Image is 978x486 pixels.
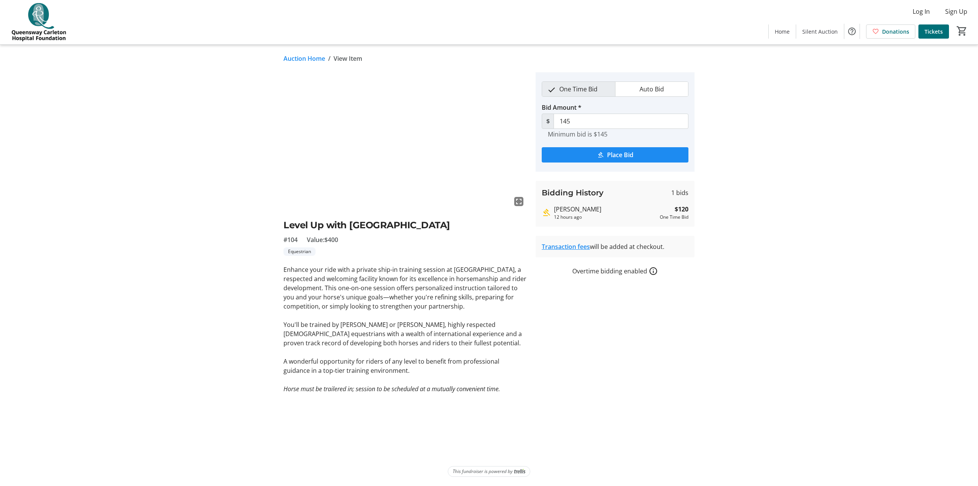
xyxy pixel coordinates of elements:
div: [PERSON_NAME] [554,205,657,214]
label: Bid Amount * [542,103,581,112]
span: $ [542,114,554,129]
p: A wonderful opportunity for riders of any level to benefit from professional guidance in a top-ti... [283,357,526,375]
span: Home [775,28,790,36]
a: Auction Home [283,54,325,63]
mat-icon: Highest bid [542,208,551,217]
span: Silent Auction [802,28,838,36]
button: Place Bid [542,147,688,163]
span: Value: $400 [307,235,338,244]
button: Help [844,24,860,39]
strong: $120 [675,205,688,214]
p: You'll be trained by [PERSON_NAME] or [PERSON_NAME], highly respected [DEMOGRAPHIC_DATA] equestri... [283,320,526,348]
span: #104 [283,235,298,244]
button: Cart [955,24,969,38]
mat-icon: fullscreen [514,197,523,206]
a: How overtime bidding works for silent auctions [649,267,658,276]
em: Horse must be trailered in; session to be scheduled at a mutually convenient time. [283,385,500,393]
button: Log In [907,5,936,18]
span: Donations [882,28,909,36]
span: Tickets [925,28,943,36]
span: Log In [913,7,930,16]
div: One Time Bid [660,214,688,221]
a: Transaction fees [542,242,590,251]
a: Donations [866,24,915,39]
p: Enhance your ride with a private ship-in training session at [GEOGRAPHIC_DATA], a respected and w... [283,265,526,311]
span: / [328,54,330,63]
span: Auto Bid [635,82,669,96]
h2: Level Up with [GEOGRAPHIC_DATA] [283,218,526,232]
a: Tickets [918,24,949,39]
span: View Item [334,54,362,63]
tr-hint: Minimum bid is $145 [548,130,607,138]
div: 12 hours ago [554,214,657,221]
span: This fundraiser is powered by [453,468,513,475]
img: Image [283,72,526,209]
img: QCH Foundation's Logo [5,3,73,41]
span: One Time Bid [555,82,602,96]
h3: Bidding History [542,187,604,198]
div: will be added at checkout. [542,242,688,251]
button: Sign Up [939,5,973,18]
div: Overtime bidding enabled [536,267,695,276]
img: Trellis Logo [514,469,525,474]
tr-label-badge: Equestrian [283,247,316,256]
span: 1 bids [671,188,688,197]
a: Home [769,24,796,39]
span: Sign Up [945,7,967,16]
a: Silent Auction [796,24,844,39]
span: Place Bid [607,150,633,159]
